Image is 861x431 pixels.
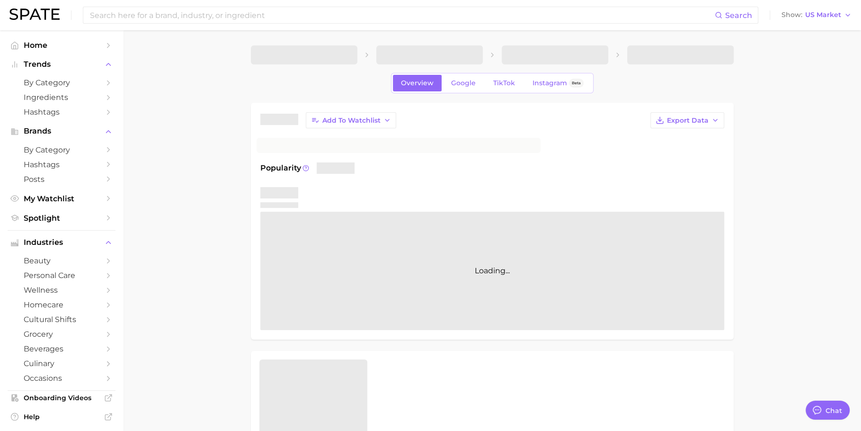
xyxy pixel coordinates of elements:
span: Popularity [260,162,301,174]
span: Brands [24,127,99,135]
button: ShowUS Market [779,9,854,21]
button: Export Data [650,112,724,128]
a: TikTok [485,75,523,91]
span: Trends [24,60,99,69]
a: grocery [8,327,115,341]
a: wellness [8,283,115,297]
span: grocery [24,330,99,339]
a: Ingredients [8,90,115,105]
span: beauty [24,256,99,265]
span: Help [24,413,99,421]
a: occasions [8,371,115,386]
a: beverages [8,341,115,356]
span: beverages [24,344,99,353]
span: wellness [24,286,99,295]
a: personal care [8,268,115,283]
span: US Market [805,12,841,18]
a: InstagramBeta [524,75,592,91]
a: by Category [8,75,115,90]
span: personal care [24,271,99,280]
span: by Category [24,145,99,154]
span: Home [24,41,99,50]
span: homecare [24,300,99,309]
span: Overview [401,79,434,87]
span: Industries [24,238,99,247]
a: Google [443,75,484,91]
button: Industries [8,235,115,250]
a: Hashtags [8,157,115,172]
span: cultural shifts [24,315,99,324]
span: Hashtags [24,160,99,169]
span: Hashtags [24,108,99,117]
span: Beta [572,79,581,87]
span: Onboarding Videos [24,394,99,402]
a: homecare [8,297,115,312]
a: Hashtags [8,105,115,119]
a: My Watchlist [8,191,115,206]
a: Overview [393,75,442,91]
span: culinary [24,359,99,368]
span: Export Data [667,117,709,125]
img: SPATE [9,9,60,20]
span: TikTok [493,79,515,87]
a: Onboarding Videos [8,391,115,405]
a: by Category [8,143,115,157]
span: Ingredients [24,93,99,102]
span: Google [451,79,476,87]
span: Instagram [533,79,567,87]
span: Add to Watchlist [322,117,381,125]
span: occasions [24,374,99,383]
button: Add to Watchlist [306,112,396,128]
input: Search here for a brand, industry, or ingredient [89,7,715,23]
div: Loading... [260,212,724,330]
a: cultural shifts [8,312,115,327]
button: Trends [8,57,115,72]
span: Show [781,12,802,18]
a: beauty [8,253,115,268]
a: Home [8,38,115,53]
span: by Category [24,78,99,87]
span: Search [725,11,752,20]
span: Posts [24,175,99,184]
a: Posts [8,172,115,187]
span: Spotlight [24,214,99,223]
a: culinary [8,356,115,371]
button: Brands [8,124,115,138]
span: My Watchlist [24,194,99,203]
a: Spotlight [8,211,115,225]
a: Help [8,410,115,424]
